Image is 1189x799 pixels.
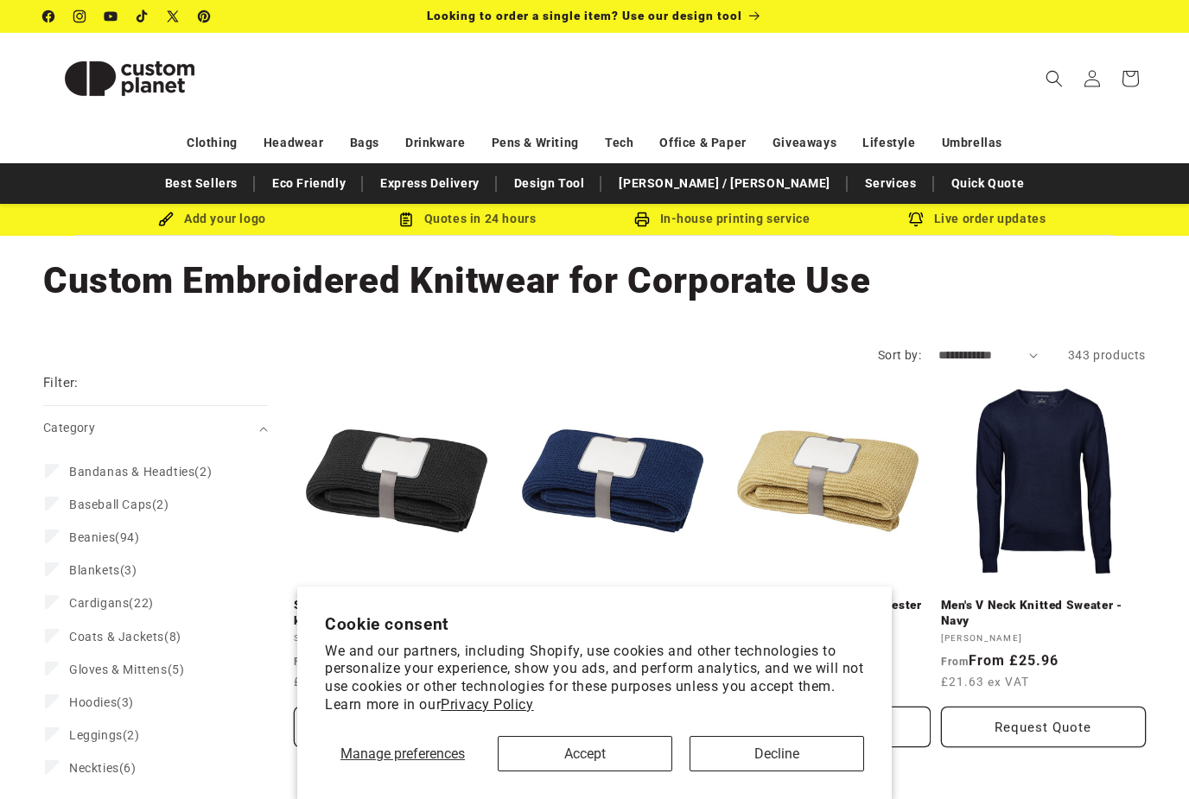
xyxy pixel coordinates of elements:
button: Request Quote [294,707,499,747]
img: Brush Icon [158,212,174,227]
a: Men's V Neck Knitted Sweater - Navy [941,598,1147,628]
span: Coats & Jackets [69,630,164,644]
button: Accept [498,736,672,771]
a: Suzy 150 x 120 cm GRS polyester knitted blanket - Solid black [294,598,499,628]
span: 343 products [1068,348,1146,362]
div: Quotes in 24 hours [340,208,594,230]
span: (2) [69,497,169,512]
span: (6) [69,760,137,776]
button: Manage preferences [325,736,480,771]
summary: Category (0 selected) [43,406,268,450]
h1: Custom Embroidered Knitwear for Corporate Use [43,257,1146,304]
div: Live order updates [849,208,1104,230]
span: Baseball Caps [69,498,152,511]
span: (94) [69,529,140,545]
a: Bags [350,128,379,158]
a: Design Tool [505,168,594,199]
a: Privacy Policy [441,696,533,713]
img: Custom Planet [43,40,216,117]
h2: Filter: [43,373,79,393]
h2: Cookie consent [325,614,864,634]
a: Custom Planet [37,33,223,124]
span: Gloves & Mittens [69,663,168,676]
span: Beanies [69,530,115,544]
a: Headwear [264,128,324,158]
img: In-house printing [634,212,650,227]
span: (5) [69,662,184,677]
span: (3) [69,562,137,578]
a: Tech [605,128,633,158]
span: Looking to order a single item? Use our design tool [427,9,742,22]
span: Category [43,421,95,434]
span: Hoodies [69,695,117,709]
a: Office & Paper [659,128,746,158]
p: We and our partners, including Shopify, use cookies and other technologies to personalize your ex... [325,643,864,714]
span: Cardigans [69,596,129,610]
a: Clothing [187,128,238,158]
img: Order updates [908,212,924,227]
a: Eco Friendly [264,168,354,199]
a: Drinkware [405,128,465,158]
a: Pens & Writing [492,128,579,158]
a: [PERSON_NAME] / [PERSON_NAME] [610,168,838,199]
span: (2) [69,464,212,479]
a: Quick Quote [943,168,1033,199]
span: (22) [69,595,154,611]
span: (2) [69,727,140,743]
span: (3) [69,694,134,710]
button: Request Quote [941,707,1147,747]
span: Bandanas & Headties [69,465,194,479]
summary: Search [1035,60,1073,98]
span: Leggings [69,728,123,742]
button: Decline [690,736,864,771]
span: Manage preferences [340,745,465,762]
span: Blankets [69,563,120,577]
a: Giveaways [773,128,836,158]
div: Add your logo [85,208,340,230]
span: Neckties [69,761,119,775]
div: In-house printing service [594,208,849,230]
span: (8) [69,629,181,644]
a: Best Sellers [156,168,246,199]
a: Express Delivery [372,168,488,199]
a: Services [856,168,925,199]
label: Sort by: [878,348,921,362]
a: Umbrellas [942,128,1002,158]
a: Lifestyle [862,128,915,158]
img: Order Updates Icon [398,212,414,227]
